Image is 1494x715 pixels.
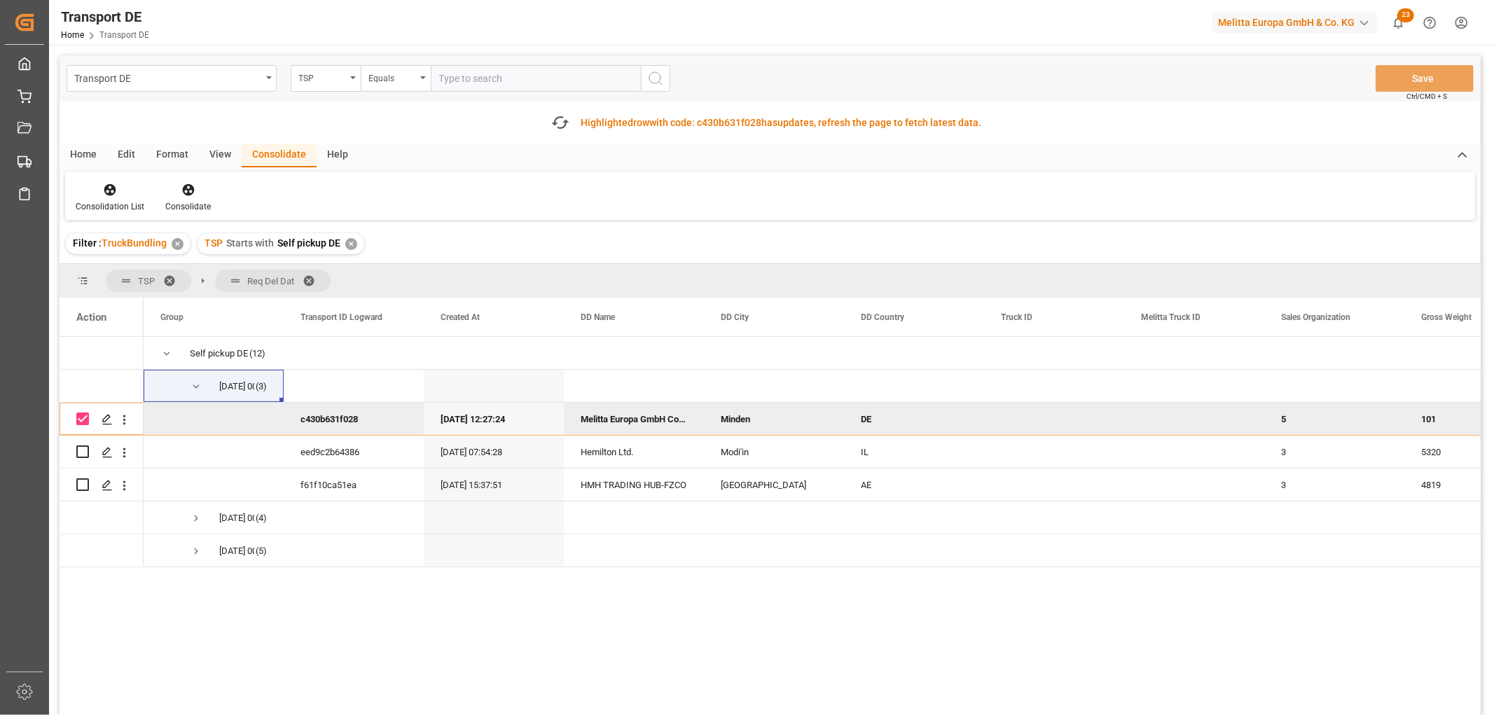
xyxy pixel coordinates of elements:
div: 3 [1264,468,1404,501]
div: AE [844,468,984,501]
button: show 23 new notifications [1383,7,1414,39]
span: DD Country [861,312,904,322]
span: 23 [1397,8,1414,22]
div: Press SPACE to deselect this row. [60,403,144,436]
a: Home [61,30,84,40]
button: Melitta Europa GmbH & Co. KG [1212,9,1383,36]
div: Press SPACE to select this row. [60,468,144,501]
span: DD Name [581,312,615,322]
span: Melitta Truck ID [1141,312,1201,322]
button: open menu [291,65,361,92]
div: Transport DE [74,69,261,86]
button: open menu [361,65,431,92]
span: has [762,117,778,128]
span: Truck ID [1001,312,1032,322]
div: Press SPACE to select this row. [60,436,144,468]
span: (5) [256,535,267,567]
div: Press SPACE to select this row. [60,370,144,403]
span: DD City [721,312,749,322]
div: ✕ [345,238,357,250]
div: Press SPACE to select this row. [60,501,144,534]
div: Melitta Europa GmbH & Co. KG [1212,13,1377,33]
div: IL [844,436,984,468]
div: Consolidate [242,144,317,167]
span: TSP [205,237,223,249]
span: TruckBundling [102,237,167,249]
div: ✕ [172,238,184,250]
button: open menu [67,65,277,92]
div: Equals [368,69,416,85]
div: [DATE] 00:00:00 [219,535,254,567]
div: Press SPACE to select this row. [60,534,144,567]
div: Modi'in [704,436,844,468]
div: [DATE] 00:00:00 [219,370,254,403]
button: Save [1376,65,1474,92]
div: [DATE] 07:54:28 [424,436,564,468]
span: Transport ID Logward [300,312,382,322]
div: Edit [107,144,146,167]
div: [GEOGRAPHIC_DATA] [704,468,844,501]
div: Consolidation List [76,200,144,213]
div: eed9c2b64386 [284,436,424,468]
span: (12) [249,338,265,370]
div: Help [317,144,359,167]
span: Created At [441,312,480,322]
div: HMH TRADING HUB-FZCO [564,468,704,501]
span: Sales Organization [1281,312,1350,322]
span: Group [160,312,184,322]
div: Melitta Europa GmbH Co. KG [564,403,704,435]
div: Home [60,144,107,167]
span: Filter : [73,237,102,249]
div: Highlighted with code: updates, refresh the page to fetch latest data. [581,116,982,130]
div: 3 [1264,436,1404,468]
div: c430b631f028 [284,403,424,435]
span: Starts with [226,237,274,249]
div: TSP [298,69,346,85]
div: View [199,144,242,167]
span: (3) [256,370,267,403]
span: c430b631f028 [698,117,762,128]
span: (4) [256,502,267,534]
button: Help Center [1414,7,1446,39]
input: Type to search [431,65,641,92]
div: Self pickup DE [190,338,248,370]
div: Transport DE [61,6,149,27]
div: Format [146,144,199,167]
div: Minden [704,403,844,435]
div: DE [844,403,984,435]
button: search button [641,65,670,92]
span: Self pickup DE [277,237,340,249]
div: Action [76,311,106,324]
div: Press SPACE to select this row. [60,337,144,370]
div: Consolidate [165,200,211,213]
div: [DATE] 00:00:00 [219,502,254,534]
span: Gross Weight [1421,312,1472,322]
div: [DATE] 12:27:24 [424,403,564,435]
div: f61f10ca51ea [284,468,424,501]
span: TSP [138,276,155,286]
span: Ctrl/CMD + S [1406,91,1447,102]
span: row [634,117,650,128]
div: [DATE] 15:37:51 [424,468,564,501]
div: Hemilton Ltd. [564,436,704,468]
div: 5 [1264,403,1404,435]
span: Req Del Dat [247,276,294,286]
